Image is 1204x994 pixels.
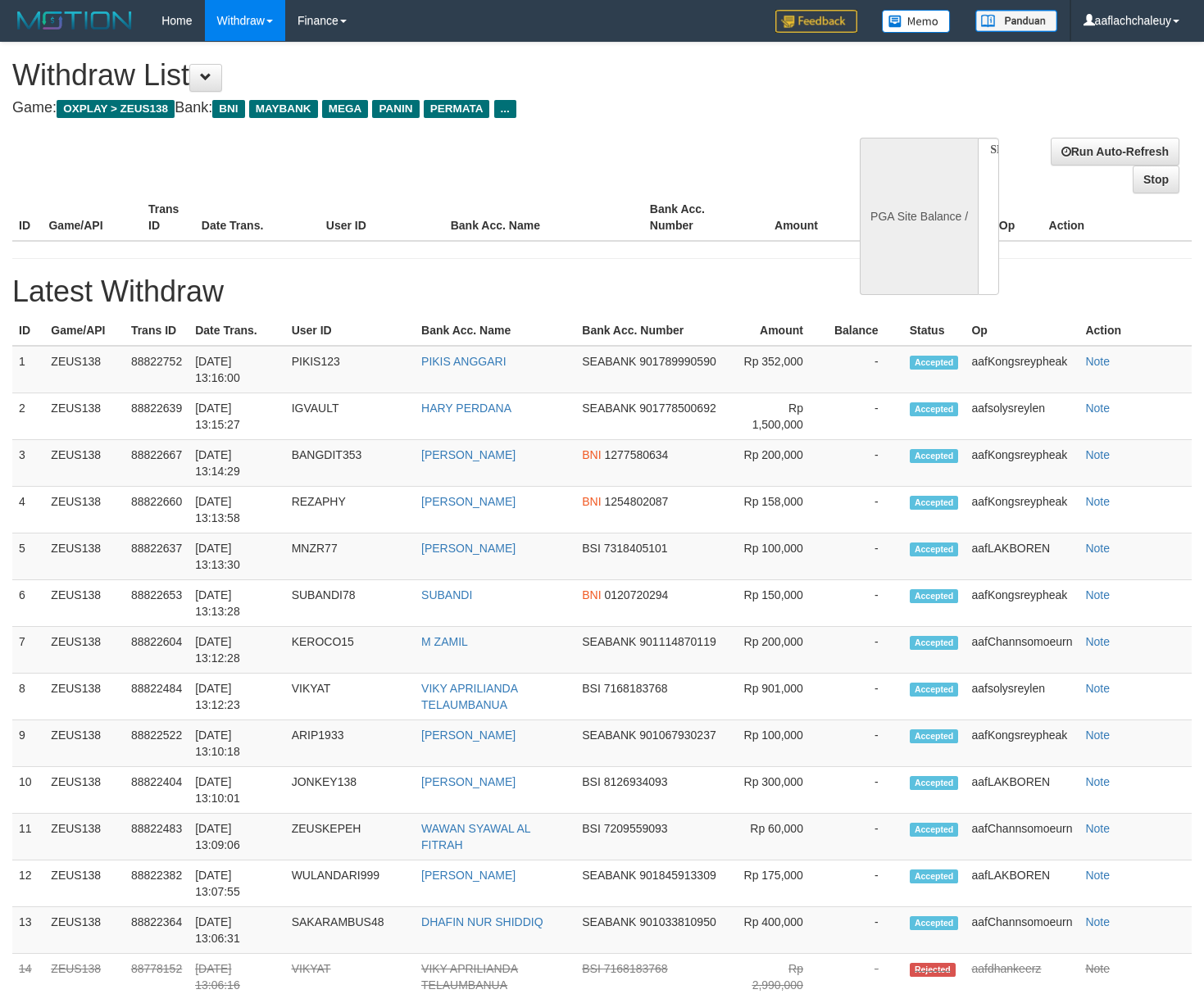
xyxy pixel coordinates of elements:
[125,346,189,393] td: 88822752
[733,315,828,346] th: Amount
[421,962,518,992] a: VIKY APRILIANDA TELAUMBANUA
[828,440,903,487] td: -
[604,682,668,695] span: 7168183768
[12,674,44,720] td: 8
[828,580,903,627] td: -
[910,589,959,603] span: Accepted
[285,487,415,533] td: REZAPHY
[125,860,189,907] td: 88822382
[12,8,137,33] img: MOTION_logo.png
[189,907,284,954] td: [DATE] 13:06:31
[285,627,415,674] td: KEROCO15
[421,775,516,788] a: [PERSON_NAME]
[582,588,601,601] span: BNI
[285,393,415,440] td: IGVAULT
[494,100,516,118] span: ...
[1085,915,1110,928] a: Note
[125,393,189,440] td: 88822639
[910,449,959,463] span: Accepted
[965,315,1079,346] th: Op
[582,542,601,555] span: BSI
[285,767,415,814] td: JONKEY138
[828,860,903,907] td: -
[733,346,828,393] td: Rp 352,000
[965,346,1079,393] td: aafKongsreypheak
[44,346,125,393] td: ZEUS138
[965,580,1079,627] td: aafKongsreypheak
[965,487,1079,533] td: aafKongsreypheak
[421,869,516,882] a: [PERSON_NAME]
[828,487,903,533] td: -
[643,194,743,241] th: Bank Acc. Number
[44,674,125,720] td: ZEUS138
[965,907,1079,954] td: aafChannsomoeurn
[285,814,415,860] td: ZEUSKEPEH
[575,315,733,346] th: Bank Acc. Number
[1051,138,1179,166] a: Run Auto-Refresh
[12,346,44,393] td: 1
[910,916,959,930] span: Accepted
[12,440,44,487] td: 3
[604,775,668,788] span: 8126934093
[910,636,959,650] span: Accepted
[415,315,575,346] th: Bank Acc. Name
[733,533,828,580] td: Rp 100,000
[421,402,511,415] a: HARY PERDANA
[582,635,636,648] span: SEABANK
[44,440,125,487] td: ZEUS138
[1085,355,1110,368] a: Note
[12,194,42,241] th: ID
[12,860,44,907] td: 12
[285,315,415,346] th: User ID
[189,720,284,767] td: [DATE] 13:10:18
[843,194,934,241] th: Balance
[828,767,903,814] td: -
[828,814,903,860] td: -
[44,720,125,767] td: ZEUS138
[639,728,716,742] span: 901067930237
[910,496,959,510] span: Accepted
[125,315,189,346] th: Trans ID
[189,346,284,393] td: [DATE] 13:16:00
[142,194,195,241] th: Trans ID
[965,860,1079,907] td: aafLAKBOREN
[285,580,415,627] td: SUBANDI78
[582,822,601,835] span: BSI
[320,194,444,241] th: User ID
[1085,448,1110,461] a: Note
[1085,728,1110,742] a: Note
[12,487,44,533] td: 4
[1085,869,1110,882] a: Note
[743,194,843,241] th: Amount
[12,59,786,92] h1: Withdraw List
[733,440,828,487] td: Rp 200,000
[12,907,44,954] td: 13
[605,588,669,601] span: 0120720294
[910,776,959,790] span: Accepted
[44,814,125,860] td: ZEUS138
[189,393,284,440] td: [DATE] 13:15:27
[249,100,318,118] span: MAYBANK
[12,100,786,116] h4: Game: Bank:
[44,767,125,814] td: ZEUS138
[125,580,189,627] td: 88822653
[582,728,636,742] span: SEABANK
[421,448,516,461] a: [PERSON_NAME]
[965,393,1079,440] td: aafsolysreylen
[733,814,828,860] td: Rp 60,000
[12,627,44,674] td: 7
[993,194,1043,241] th: Op
[582,495,601,508] span: BNI
[1133,166,1179,193] a: Stop
[444,194,643,241] th: Bank Acc. Name
[12,580,44,627] td: 6
[733,627,828,674] td: Rp 200,000
[1079,315,1192,346] th: Action
[605,448,669,461] span: 1277580634
[1085,682,1110,695] a: Note
[733,720,828,767] td: Rp 100,000
[1085,495,1110,508] a: Note
[125,440,189,487] td: 88822667
[189,860,284,907] td: [DATE] 13:07:55
[582,682,601,695] span: BSI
